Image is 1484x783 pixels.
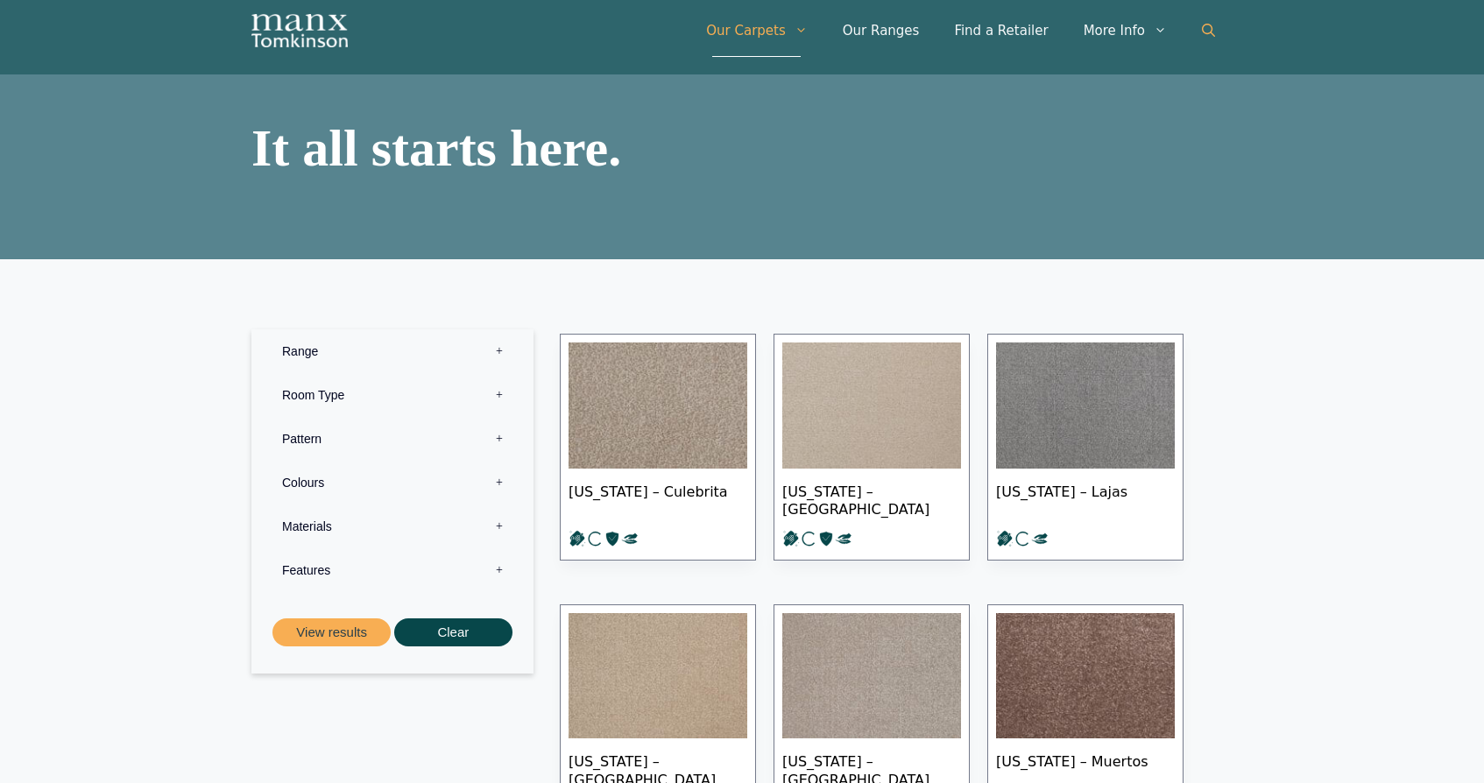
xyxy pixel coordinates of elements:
[265,329,520,373] label: Range
[265,461,520,504] label: Colours
[272,618,391,647] button: View results
[987,334,1184,561] a: [US_STATE] – Lajas
[560,334,756,561] a: [US_STATE] – Culebrita
[265,417,520,461] label: Pattern
[265,373,520,417] label: Room Type
[825,4,937,57] a: Our Ranges
[251,14,348,47] img: Manx Tomkinson
[265,548,520,592] label: Features
[1066,4,1184,57] a: More Info
[689,4,1233,57] nav: Primary
[996,469,1175,530] span: [US_STATE] – Lajas
[936,4,1065,57] a: Find a Retailer
[1184,4,1233,57] a: Open Search Bar
[251,122,733,174] h1: It all starts here.
[774,334,970,561] a: [US_STATE] – [GEOGRAPHIC_DATA]
[394,618,512,647] button: Clear
[569,469,747,530] span: [US_STATE] – Culebrita
[689,4,825,57] a: Our Carpets
[782,469,961,530] span: [US_STATE] – [GEOGRAPHIC_DATA]
[265,504,520,548] label: Materials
